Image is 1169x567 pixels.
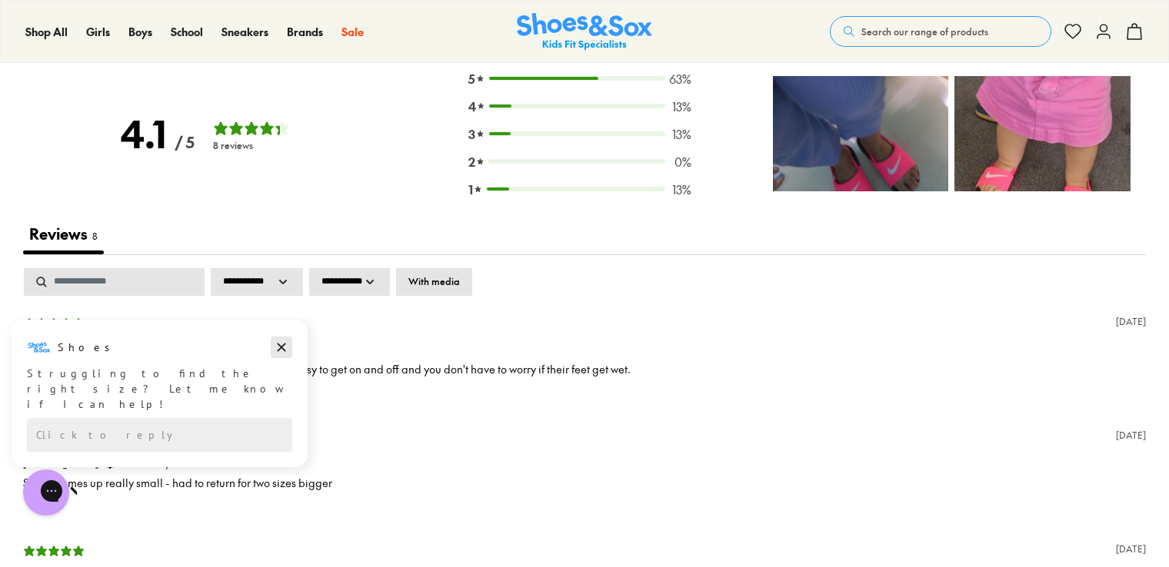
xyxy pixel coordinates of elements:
[86,24,110,40] a: Girls
[468,97,476,115] span: 4
[861,25,988,38] span: Search our range of products
[517,13,652,51] img: SNS_Logo_Responsive.svg
[287,24,323,39] span: Brands
[468,152,691,171] div: 0 reviews with 2 stars0%
[773,76,949,191] img: Comfy, looks cool
[27,101,292,134] div: Reply to the campaigns
[171,24,203,40] a: School
[27,48,292,94] div: Struggling to find the right size? Let me know if I can help!
[221,24,268,40] a: Sneakers
[171,24,203,39] span: School
[1116,314,1146,328] div: [DATE]
[468,124,691,143] div: 1 reviews with 3 stars13%
[23,361,1146,376] p: These shoes are great for toddlers. Moulds to their feet, easy to get on and off and you don't ha...
[488,104,665,108] div: 1 reviews with 4 stars
[175,134,195,152] div: / 5
[468,124,475,143] span: 3
[23,539,85,558] div: 5 star review
[488,159,666,164] div: 0 reviews with 2 stars
[92,230,98,242] small: 8
[486,187,665,191] div: 1 reviews with 1 stars
[341,24,364,39] span: Sale
[468,152,475,171] span: 2
[1116,428,1146,442] div: [DATE]
[121,111,195,156] div: Average rating is 4.1 stars
[488,131,666,136] div: 1 reviews with 3 stars
[25,24,68,40] a: Shop All
[669,69,691,88] span: 63 %
[86,24,110,39] span: Girls
[287,24,323,40] a: Brands
[669,152,691,171] span: 0 %
[468,180,473,198] span: 1
[121,111,167,156] div: 4.1
[23,312,85,330] div: 5 star review
[12,18,308,94] div: Message from Shoes. Struggling to find the right size? Let me know if I can help!
[12,2,308,150] div: Campaign message
[23,475,1146,490] p: Sizing comes up really small - had to return for two sizes bigger
[25,24,68,39] span: Shop All
[23,217,104,254] button: Reviews
[15,464,77,521] iframe: Gorgias live chat messenger
[213,140,305,151] div: 8 reviews
[468,180,691,198] div: 1 reviews with 1 stars13%
[669,97,691,115] span: 13 %
[669,180,691,198] span: 13 %
[517,13,652,51] a: Shoes & Sox
[211,268,303,296] select: Sort by:
[468,97,691,115] div: 1 reviews with 4 stars13%
[309,268,390,296] select: Filter by:
[669,124,691,143] span: 13 %
[468,69,475,88] span: 5
[128,24,152,40] a: Boys
[23,217,104,254] div: Product Reviews and Questions tabs
[488,76,665,81] div: 5 reviews with 5 stars
[954,76,1131,191] img: Perfect
[408,275,460,287] span: With media
[830,16,1051,47] button: Search our range of products
[58,22,118,38] h3: Shoes
[128,24,152,39] span: Boys
[271,19,292,41] button: Dismiss campaign
[27,18,52,42] img: Shoes logo
[341,24,364,40] a: Sale
[24,268,205,296] input: Search
[468,69,691,88] div: 5 reviews with 5 stars63%
[221,24,268,39] span: Sneakers
[1116,542,1146,555] div: [DATE]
